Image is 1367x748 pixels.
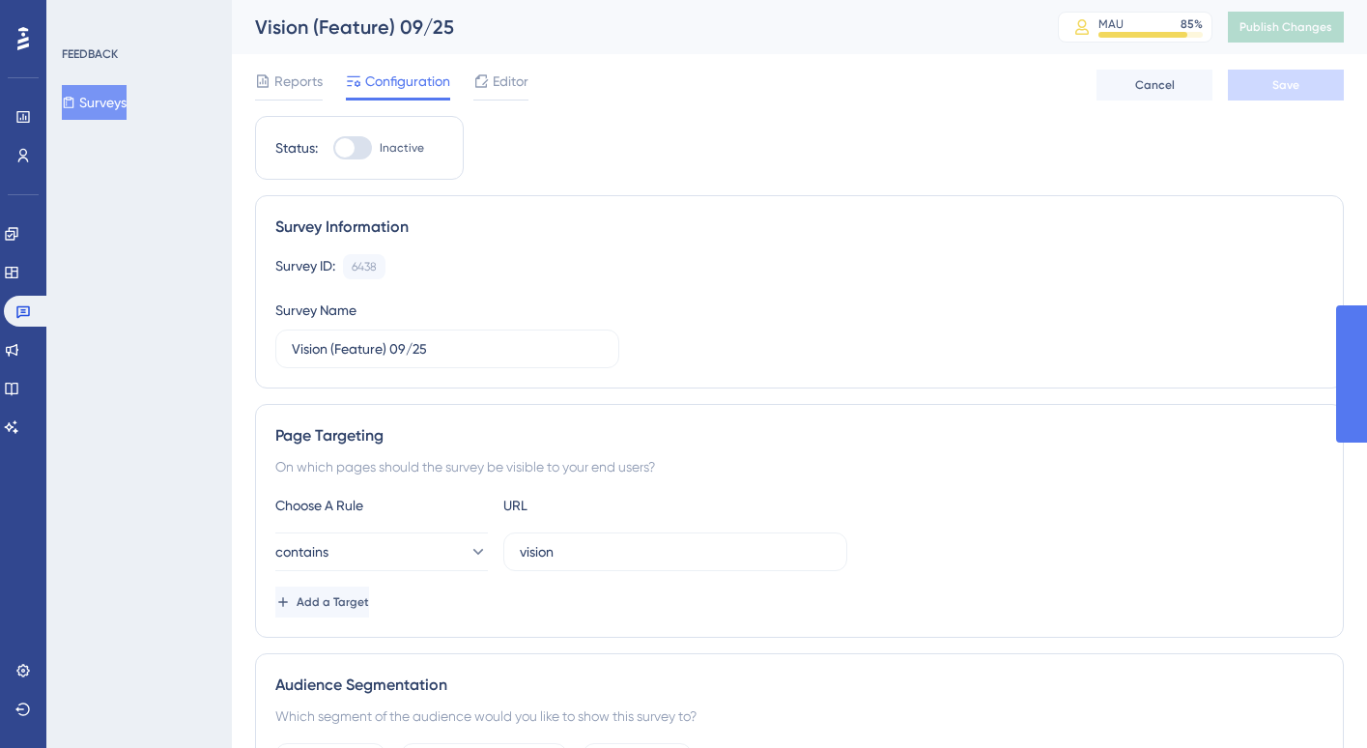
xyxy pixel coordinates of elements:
[275,494,488,517] div: Choose A Rule
[1228,70,1344,101] button: Save
[297,594,369,610] span: Add a Target
[292,338,603,360] input: Type your Survey name
[255,14,1010,41] div: Vision (Feature) 09/25
[1098,16,1124,32] div: MAU
[1286,672,1344,730] iframe: UserGuiding AI Assistant Launcher
[1272,77,1299,93] span: Save
[352,259,377,274] div: 6438
[503,494,716,517] div: URL
[1096,70,1212,101] button: Cancel
[275,424,1324,447] div: Page Targeting
[365,70,450,93] span: Configuration
[520,541,831,562] input: yourwebsite.com/path
[275,299,356,322] div: Survey Name
[275,705,1324,728] div: Which segment of the audience would you like to show this survey to?
[275,216,1324,239] div: Survey Information
[62,46,118,62] div: FEEDBACK
[275,136,318,159] div: Status:
[275,254,335,279] div: Survey ID:
[275,540,328,563] span: contains
[1135,77,1175,93] span: Cancel
[275,532,488,571] button: contains
[380,140,424,156] span: Inactive
[1228,12,1344,43] button: Publish Changes
[493,70,528,93] span: Editor
[275,587,369,618] button: Add a Target
[1181,16,1203,32] div: 85 %
[275,455,1324,478] div: On which pages should the survey be visible to your end users?
[274,70,323,93] span: Reports
[62,85,127,120] button: Surveys
[1239,19,1332,35] span: Publish Changes
[275,674,1324,697] div: Audience Segmentation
